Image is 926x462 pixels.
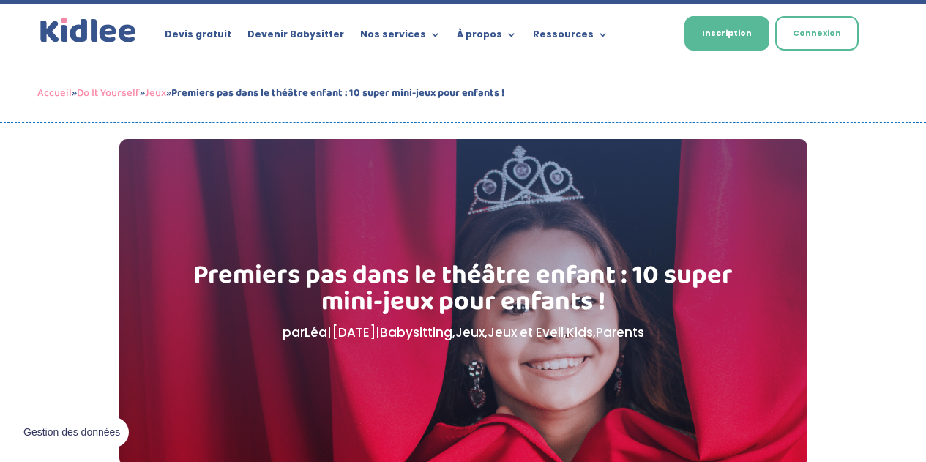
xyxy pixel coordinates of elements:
[332,324,376,341] span: [DATE]
[37,15,140,46] img: logo_kidlee_bleu
[380,324,452,341] a: Babysitting
[145,84,166,102] a: Jeux
[684,16,769,51] a: Inscription
[15,417,129,448] button: Gestion des données
[567,324,593,341] a: Kids
[37,84,504,102] span: » » »
[455,324,485,341] a: Jeux
[37,84,72,102] a: Accueil
[457,29,517,45] a: À propos
[165,29,231,45] a: Devis gratuit
[77,84,140,102] a: Do It Yourself
[642,30,655,39] img: Français
[193,262,733,322] h1: Premiers pas dans le théâtre enfant : 10 super mini-jeux pour enfants !
[596,324,644,341] a: Parents
[171,84,504,102] strong: Premiers pas dans le théâtre enfant : 10 super mini-jeux pour enfants !
[488,324,564,341] a: Jeux et Eveil
[193,322,733,343] p: par | | , , , ,
[775,16,859,51] a: Connexion
[305,324,327,341] a: Léa
[360,29,441,45] a: Nos services
[247,29,344,45] a: Devenir Babysitter
[37,15,140,46] a: Kidlee Logo
[533,29,608,45] a: Ressources
[23,426,120,439] span: Gestion des données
